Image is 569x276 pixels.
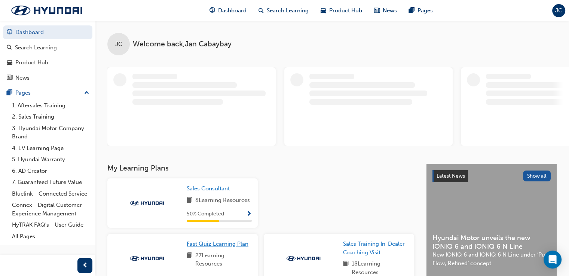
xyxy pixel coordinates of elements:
[321,6,326,15] span: car-icon
[544,251,562,269] div: Open Intercom Messenger
[432,170,551,182] a: Latest NewsShow all
[187,185,230,192] span: Sales Consultant
[7,75,12,82] span: news-icon
[126,199,168,207] img: Trak
[9,165,92,177] a: 6. AD Creator
[187,240,248,247] span: Fast Quiz Learning Plan
[187,240,251,248] a: Fast Quiz Learning Plan
[523,171,551,181] button: Show all
[9,111,92,123] a: 2. Sales Training
[329,6,362,15] span: Product Hub
[552,4,565,17] button: JC
[432,251,551,267] span: New IONIQ 6 and IONIQ 6 N Line under ‘Pure Flow, Refined’ concept.
[7,29,12,36] span: guage-icon
[195,251,252,268] span: 27 Learning Resources
[368,3,403,18] a: news-iconNews
[4,3,90,18] img: Trak
[343,240,405,256] span: Sales Training In-Dealer Coaching Visit
[7,90,12,96] span: pages-icon
[15,43,57,52] div: Search Learning
[437,173,465,179] span: Latest News
[246,209,252,219] button: Show Progress
[107,164,414,172] h3: My Learning Plans
[15,58,48,67] div: Product Hub
[9,154,92,165] a: 5. Hyundai Warranty
[374,6,380,15] span: news-icon
[343,240,408,257] a: Sales Training In-Dealer Coaching Visit
[187,184,233,193] a: Sales Consultant
[403,3,439,18] a: pages-iconPages
[9,188,92,200] a: Bluelink - Connected Service
[9,199,92,219] a: Connex - Digital Customer Experience Management
[195,196,250,205] span: 8 Learning Resources
[3,24,92,86] button: DashboardSearch LearningProduct HubNews
[9,177,92,188] a: 7. Guaranteed Future Value
[204,3,253,18] a: guage-iconDashboard
[3,71,92,85] a: News
[9,142,92,154] a: 4. EV Learning Page
[253,3,315,18] a: search-iconSearch Learning
[133,40,232,49] span: Welcome back , Jan Cabaybay
[7,59,12,66] span: car-icon
[9,123,92,142] a: 3. Hyundai Motor Company Brand
[187,251,192,268] span: book-icon
[417,6,433,15] span: Pages
[126,255,168,262] img: Trak
[3,86,92,100] button: Pages
[383,6,397,15] span: News
[246,211,252,218] span: Show Progress
[3,25,92,39] a: Dashboard
[9,219,92,231] a: HyTRAK FAQ's - User Guide
[84,88,89,98] span: up-icon
[3,56,92,70] a: Product Hub
[267,6,309,15] span: Search Learning
[3,41,92,55] a: Search Learning
[9,100,92,111] a: 1. Aftersales Training
[9,231,92,242] a: All Pages
[409,6,414,15] span: pages-icon
[115,40,122,49] span: JC
[15,89,31,97] div: Pages
[283,255,324,262] img: Trak
[187,196,192,205] span: book-icon
[7,45,12,51] span: search-icon
[259,6,264,15] span: search-icon
[209,6,215,15] span: guage-icon
[218,6,247,15] span: Dashboard
[432,234,551,251] span: Hyundai Motor unveils the new IONIQ 6 and IONIQ 6 N Line
[555,6,562,15] span: JC
[15,74,30,82] div: News
[315,3,368,18] a: car-iconProduct Hub
[82,261,88,270] span: prev-icon
[187,210,224,218] span: 50 % Completed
